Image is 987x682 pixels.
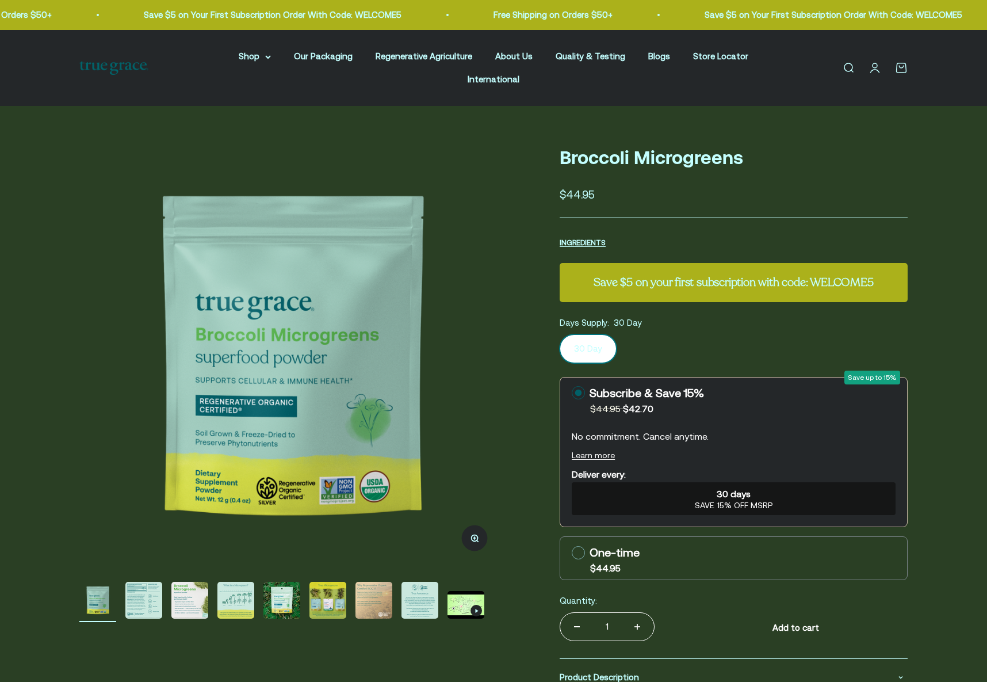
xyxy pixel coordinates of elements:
[560,238,606,247] span: INGREDIENTS
[705,8,962,22] p: Save $5 on Your First Subscription Order With Code: WELCOME5
[560,186,595,203] sale-price: $44.95
[263,582,300,619] img: Broccoli Microgreens have been shown in studies to gently support the detoxification process — ak...
[648,51,670,61] a: Blogs
[401,582,438,622] button: Go to item 8
[263,582,300,622] button: Go to item 5
[560,235,606,249] button: INGREDIENTS
[447,591,484,622] button: Go to item 9
[309,582,346,622] button: Go to item 6
[621,613,654,641] button: Increase quantity
[355,582,392,622] button: Go to item 7
[79,143,504,568] img: Broccoli Microgreens have been shown in studies to gently support the detoxification process — ak...
[706,621,885,635] div: Add to cart
[171,582,208,619] img: Daily Superfood for Cellular and Immune Health* - Regenerative Organic Certified® (ROC®) - Grown ...
[376,51,472,61] a: Regenerative Agriculture
[560,316,609,330] legend: Days Supply:
[560,613,594,641] button: Decrease quantity
[560,594,597,608] label: Quantity:
[294,51,353,61] a: Our Packaging
[79,582,116,622] button: Go to item 1
[494,10,613,20] a: Free Shipping on Orders $50+
[355,582,392,619] img: Regenerative Organic Certified (ROC) agriculture produces more nutritious and abundant food while...
[693,51,748,61] a: Store Locator
[401,582,438,619] img: We work with Alkemist Labs, an independent, accredited botanical testing lab, to test the purity,...
[217,582,254,619] img: Microgreens are edible seedlings of vegetables & herbs. While used primarily in the restaurant in...
[614,316,642,330] span: 30 Day
[217,582,254,622] button: Go to item 4
[171,582,208,622] button: Go to item 3
[683,614,908,643] button: Add to cart
[79,582,116,619] img: Broccoli Microgreens have been shown in studies to gently support the detoxification process — ak...
[468,74,519,84] a: International
[495,51,533,61] a: About Us
[556,51,625,61] a: Quality & Testing
[594,275,873,290] strong: Save $5 on your first subscription with code: WELCOME5
[125,582,162,619] img: An easy way for kids and adults alike to get more of the superfood compounds found only in the br...
[560,143,908,172] p: Broccoli Microgreens
[239,49,271,63] summary: Shop
[309,582,346,619] img: Our microgreens are grown in American soul and freeze-dried in small batches to capture the most ...
[144,8,401,22] p: Save $5 on Your First Subscription Order With Code: WELCOME5
[125,582,162,622] button: Go to item 2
